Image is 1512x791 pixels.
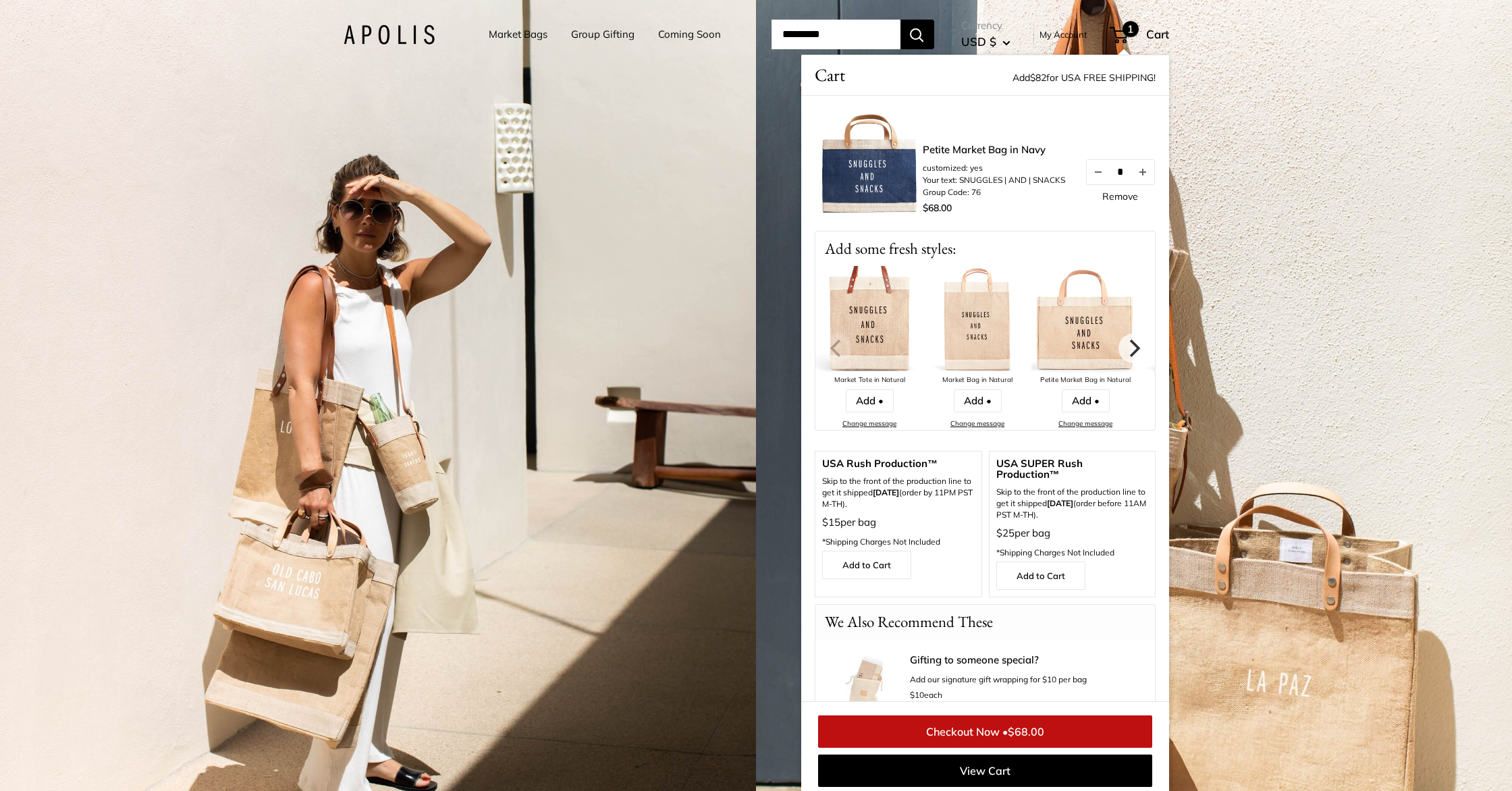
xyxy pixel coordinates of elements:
[923,202,952,214] span: $68.00
[996,524,1148,562] p: per bag
[950,419,1004,428] a: Change message
[910,690,942,700] span: each
[845,389,893,412] a: Add •
[1146,27,1169,41] span: Cart
[1139,374,1247,387] div: Market Bag in Black
[873,487,899,497] b: [DATE]
[923,162,1065,174] li: customized: yes
[910,655,1141,703] div: Add our signature gift wrapping for $10 per bag
[571,25,634,44] a: Group Gifting
[1013,72,1156,84] span: Add for USA FREE SHIPPING!
[961,16,1010,35] span: Currency
[1102,192,1138,201] a: Remove
[1058,419,1112,428] a: Change message
[818,755,1152,787] a: View Cart
[910,690,924,700] span: $10
[815,374,923,387] div: Market Tote in Natural
[1008,725,1044,738] span: $68.00
[815,109,923,217] img: description_Make it yours with custom text.
[772,20,900,49] input: Search...
[953,389,1001,412] a: Add •
[818,715,1152,748] a: Checkout Now •$68.00
[815,231,1155,266] p: Add some fresh styles:
[822,537,940,547] span: *Shipping Charges Not Included
[961,34,996,49] span: USD $
[1118,333,1148,363] button: Next
[910,655,1141,665] a: Gifting to someone special?
[815,62,845,88] span: Cart
[1030,72,1046,84] span: $82
[1131,160,1154,184] button: Increase quantity by 1
[1039,26,1087,43] a: My Account
[961,31,1010,53] button: USD $
[489,25,547,44] a: Market Bags
[923,186,1065,198] li: Group Code: 76
[996,458,1148,480] span: USA SUPER Rush Production™
[923,374,1031,387] div: Market Bag in Natural
[1123,21,1139,37] span: 1
[344,25,435,45] img: Apolis
[900,20,934,49] button: Search
[1086,160,1109,184] button: Decrease quantity by 1
[822,458,975,469] span: USA Rush Production™
[822,516,840,528] span: $15
[996,562,1085,590] a: Add to Cart
[815,605,1002,639] p: We Also Recommend These
[996,526,1014,539] span: $25
[923,174,1065,186] li: Your text: SNUGGLES | AND | SNACKS
[1109,166,1131,178] input: Quantity
[996,547,1114,557] span: *Shipping Charges Not Included
[829,653,903,727] img: Apolis Signature Gift Wrapping
[923,142,1065,158] a: Petite Market Bag in Navy
[842,419,896,428] a: Change message
[822,476,975,510] p: Skip to the front of the production line to get it shipped (order by 11PM PST M-TH).
[658,25,721,44] a: Coming Soon
[996,487,1148,520] span: Skip to the front of the production line to get it shipped (order before 11AM PST M-TH).
[1061,389,1109,412] a: Add •
[1031,374,1139,387] div: Petite Market Bag in Natural
[822,513,975,551] p: per bag
[1046,498,1073,508] strong: [DATE]
[1111,24,1169,45] a: 1 Cart
[822,551,911,579] a: Add to Cart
